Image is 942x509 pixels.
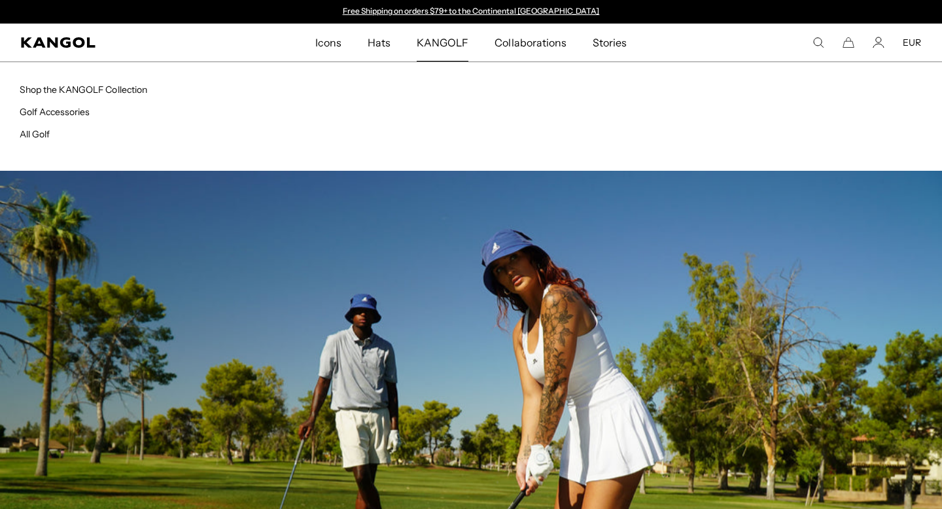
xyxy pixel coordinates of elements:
[336,7,606,17] div: Announcement
[20,106,90,118] a: Golf Accessories
[843,37,854,48] button: Cart
[336,7,606,17] div: 1 of 2
[812,37,824,48] summary: Search here
[404,24,481,61] a: KANGOLF
[593,24,627,61] span: Stories
[302,24,355,61] a: Icons
[903,37,921,48] button: EUR
[873,37,884,48] a: Account
[355,24,404,61] a: Hats
[417,24,468,61] span: KANGOLF
[21,37,209,48] a: Kangol
[20,84,147,96] a: Shop the KANGOLF Collection
[20,128,50,140] a: All Golf
[495,24,566,61] span: Collaborations
[481,24,579,61] a: Collaborations
[315,24,341,61] span: Icons
[336,7,606,17] slideshow-component: Announcement bar
[580,24,640,61] a: Stories
[343,6,600,16] a: Free Shipping on orders $79+ to the Continental [GEOGRAPHIC_DATA]
[368,24,391,61] span: Hats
